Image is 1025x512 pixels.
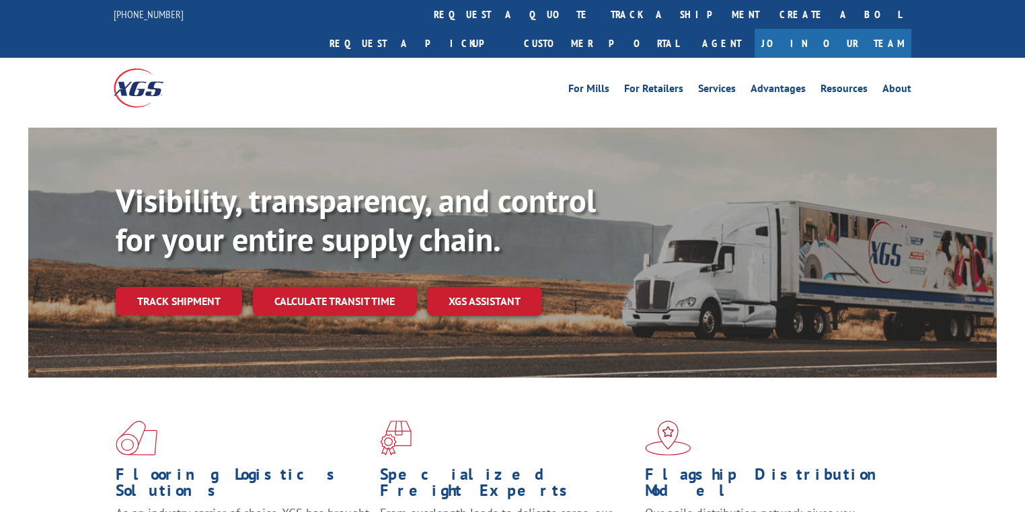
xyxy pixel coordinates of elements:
[882,83,911,98] a: About
[689,29,755,58] a: Agent
[253,287,416,316] a: Calculate transit time
[645,466,899,505] h1: Flagship Distribution Model
[698,83,736,98] a: Services
[624,83,683,98] a: For Retailers
[427,287,542,316] a: XGS ASSISTANT
[114,7,184,21] a: [PHONE_NUMBER]
[821,83,868,98] a: Resources
[116,287,242,315] a: Track shipment
[755,29,911,58] a: Join Our Team
[568,83,609,98] a: For Mills
[380,421,412,456] img: xgs-icon-focused-on-flooring-red
[514,29,689,58] a: Customer Portal
[116,466,370,505] h1: Flooring Logistics Solutions
[116,421,157,456] img: xgs-icon-total-supply-chain-intelligence-red
[380,466,634,505] h1: Specialized Freight Experts
[319,29,514,58] a: Request a pickup
[645,421,691,456] img: xgs-icon-flagship-distribution-model-red
[751,83,806,98] a: Advantages
[116,179,596,260] b: Visibility, transparency, and control for your entire supply chain.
